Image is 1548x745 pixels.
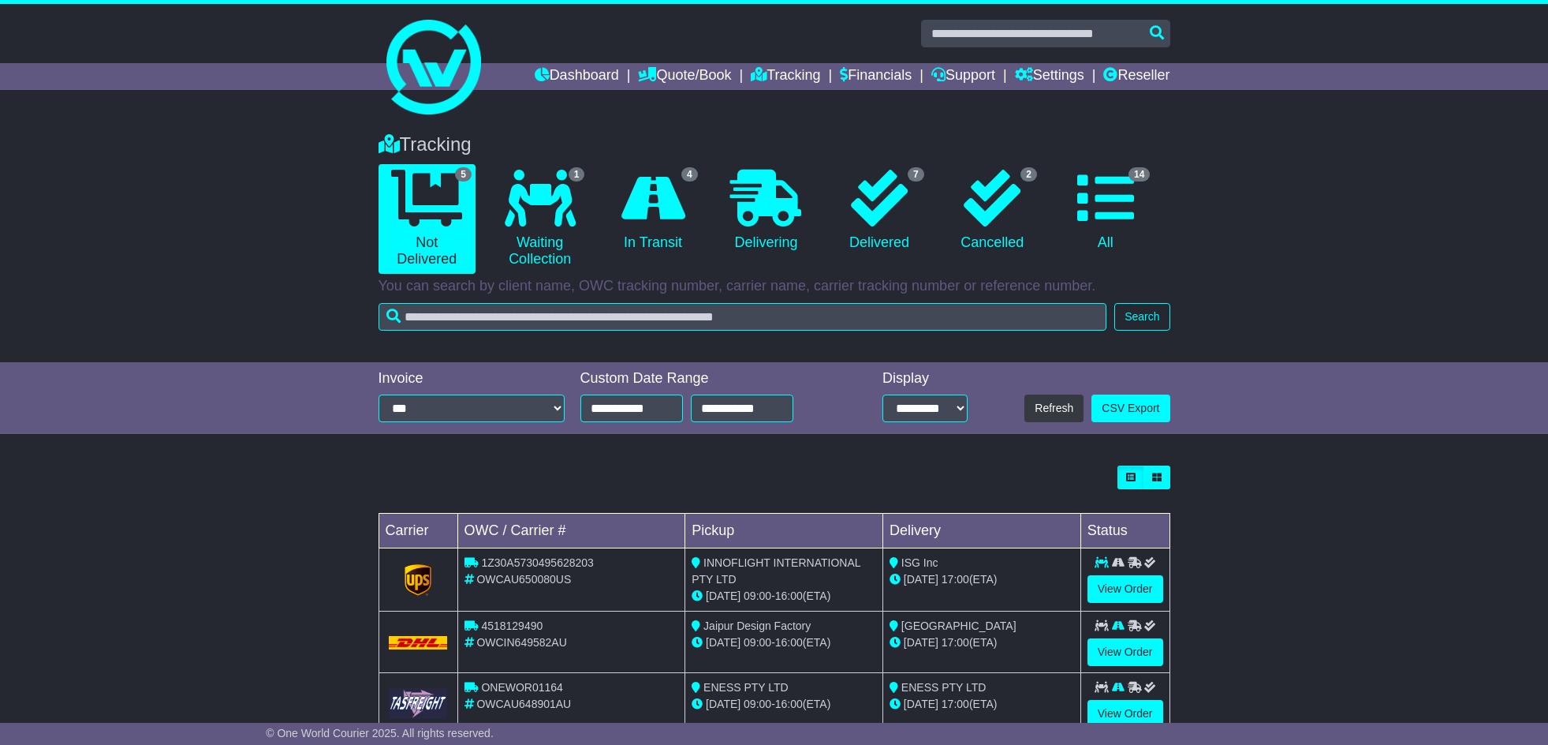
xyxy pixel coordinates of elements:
td: Carrier [379,514,457,548]
span: INNOFLIGHT INTERNATIONAL PTY LTD [692,556,860,586]
div: - (ETA) [692,635,876,651]
div: (ETA) [890,696,1074,713]
span: 17:00 [942,636,969,649]
span: [DATE] [904,698,938,710]
span: 09:00 [744,590,771,602]
div: - (ETA) [692,588,876,605]
span: 16:00 [775,590,803,602]
a: 7 Delivered [830,164,927,257]
a: 5 Not Delivered [379,164,476,274]
a: 1 Waiting Collection [491,164,588,274]
span: 14 [1128,167,1150,182]
a: 2 Cancelled [944,164,1041,257]
span: 09:00 [744,636,771,649]
span: 09:00 [744,698,771,710]
p: You can search by client name, OWC tracking number, carrier name, carrier tracking number or refe... [379,278,1170,295]
span: 2 [1020,167,1037,182]
span: ONEWOR01164 [481,681,562,694]
div: Tracking [371,133,1178,156]
button: Search [1114,303,1169,331]
img: GetCarrierServiceLogo [405,564,431,596]
a: View Order [1087,700,1163,728]
span: 1 [569,167,585,182]
span: [DATE] [706,698,740,710]
div: (ETA) [890,571,1074,588]
td: OWC / Carrier # [457,514,685,548]
a: Quote/Book [638,63,731,90]
span: ISG Inc [901,556,938,569]
span: 4518129490 [481,620,543,632]
a: Settings [1015,63,1084,90]
span: ENESS PTY LTD [703,681,789,694]
img: DHL.png [389,636,448,649]
span: 7 [908,167,924,182]
span: OWCIN649582AU [476,636,566,649]
td: Status [1080,514,1169,548]
a: 4 In Transit [604,164,701,257]
a: Support [931,63,995,90]
span: ENESS PTY LTD [901,681,987,694]
span: 5 [455,167,472,182]
span: 17:00 [942,698,969,710]
span: Jaipur Design Factory [703,620,811,632]
span: © One World Courier 2025. All rights reserved. [266,727,494,739]
button: Refresh [1024,395,1084,422]
div: Custom Date Range [580,370,834,387]
a: Tracking [751,63,820,90]
span: OWCAU650080US [476,573,571,586]
a: Dashboard [535,63,619,90]
span: [DATE] [904,636,938,649]
span: 16:00 [775,698,803,710]
div: - (ETA) [692,696,876,713]
span: 17:00 [942,573,969,586]
img: GetCarrierServiceLogo [389,688,448,719]
a: Delivering [718,164,815,257]
span: [GEOGRAPHIC_DATA] [901,620,1016,632]
a: CSV Export [1091,395,1169,422]
a: Reseller [1103,63,1169,90]
span: 4 [681,167,698,182]
span: [DATE] [904,573,938,586]
span: 1Z30A5730495628203 [481,556,593,569]
div: Display [882,370,968,387]
a: Financials [840,63,912,90]
span: [DATE] [706,636,740,649]
td: Pickup [685,514,883,548]
a: View Order [1087,575,1163,603]
div: (ETA) [890,635,1074,651]
div: Invoice [379,370,565,387]
a: View Order [1087,638,1163,666]
span: 16:00 [775,636,803,649]
a: 14 All [1057,164,1154,257]
td: Delivery [882,514,1080,548]
span: OWCAU648901AU [476,698,571,710]
span: [DATE] [706,590,740,602]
